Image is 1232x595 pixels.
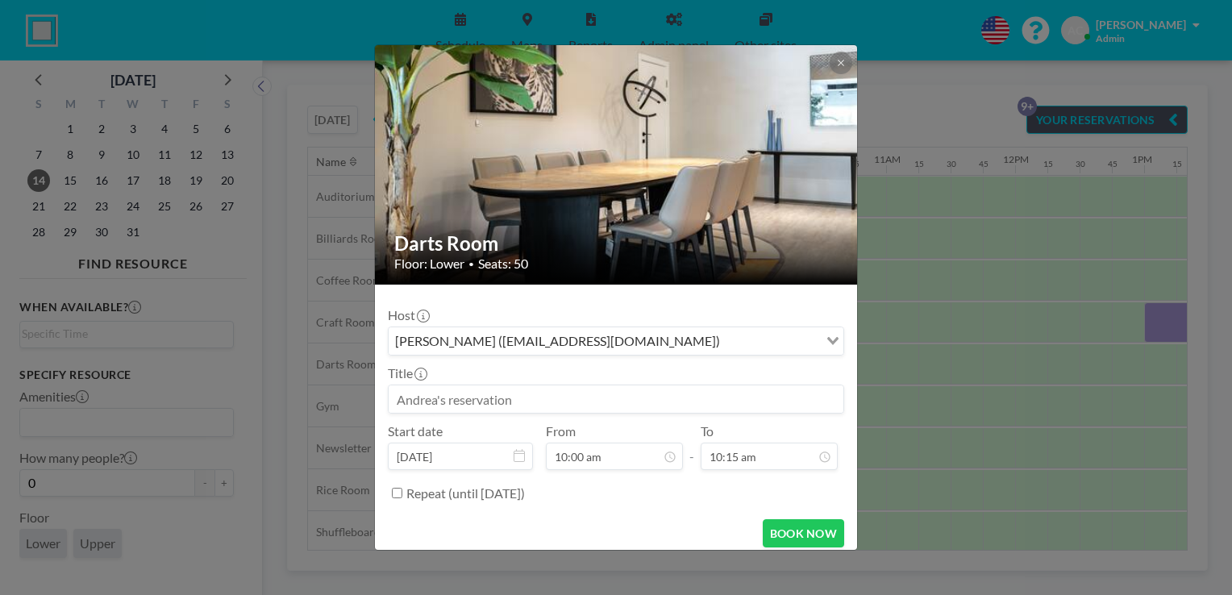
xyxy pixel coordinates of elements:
[375,4,859,327] img: 537.jpg
[406,485,525,501] label: Repeat (until [DATE])
[388,307,428,323] label: Host
[701,423,714,439] label: To
[478,256,528,272] span: Seats: 50
[394,231,839,256] h2: Darts Room
[389,327,843,355] div: Search for option
[388,365,426,381] label: Title
[763,519,844,547] button: BOOK NOW
[546,423,576,439] label: From
[388,423,443,439] label: Start date
[725,331,817,352] input: Search for option
[394,256,464,272] span: Floor: Lower
[468,258,474,270] span: •
[392,331,723,352] span: [PERSON_NAME] ([EMAIL_ADDRESS][DOMAIN_NAME])
[689,429,694,464] span: -
[389,385,843,413] input: Andrea's reservation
